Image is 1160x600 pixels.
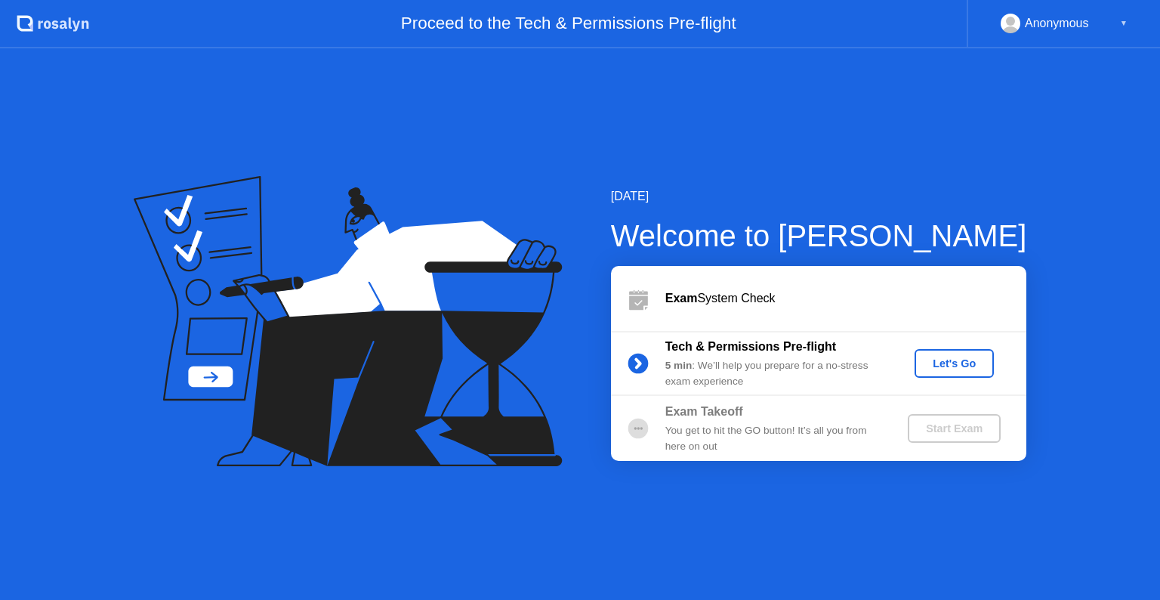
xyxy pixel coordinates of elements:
div: : We’ll help you prepare for a no-stress exam experience [665,358,883,389]
button: Let's Go [915,349,994,378]
div: Let's Go [921,357,988,370]
div: You get to hit the GO button! It’s all you from here on out [665,423,883,454]
div: System Check [665,289,1026,308]
div: Welcome to [PERSON_NAME] [611,213,1027,258]
div: ▼ [1120,14,1128,33]
div: Anonymous [1025,14,1089,33]
button: Start Exam [908,414,1001,443]
b: 5 min [665,360,693,371]
div: Start Exam [914,422,995,435]
b: Exam [665,292,698,305]
b: Tech & Permissions Pre-flight [665,340,836,353]
b: Exam Takeoff [665,405,743,418]
div: [DATE] [611,187,1027,206]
